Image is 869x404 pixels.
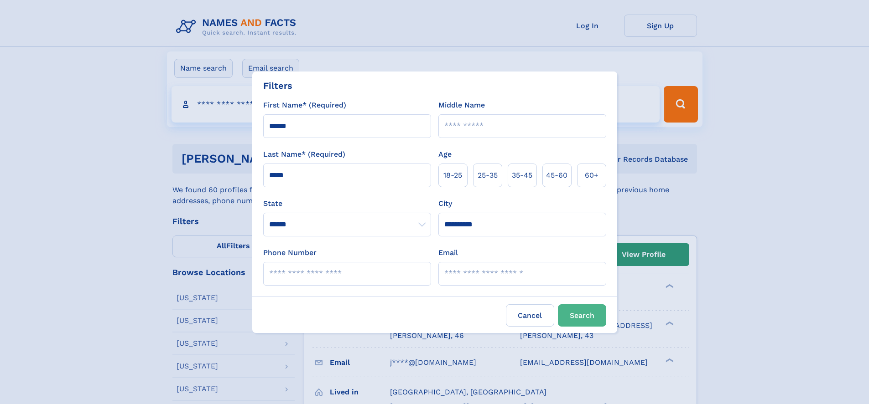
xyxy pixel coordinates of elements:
label: City [438,198,452,209]
label: Email [438,247,458,258]
label: State [263,198,431,209]
span: 35‑45 [512,170,532,181]
span: 45‑60 [546,170,567,181]
label: Last Name* (Required) [263,149,345,160]
div: Filters [263,79,292,92]
label: Phone Number [263,247,317,258]
span: 25‑35 [478,170,498,181]
label: Age [438,149,452,160]
span: 60+ [585,170,598,181]
span: 18‑25 [443,170,462,181]
label: Middle Name [438,100,485,111]
label: First Name* (Required) [263,100,346,111]
label: Cancel [506,304,554,327]
button: Search [558,304,606,327]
